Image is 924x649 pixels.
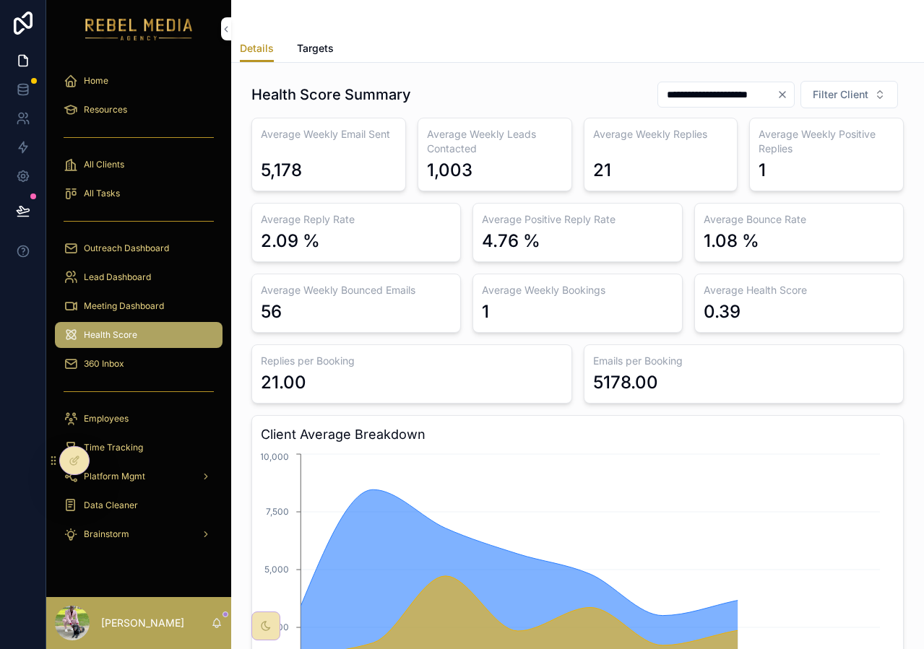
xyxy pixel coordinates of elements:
[759,159,766,182] div: 1
[593,371,658,394] div: 5178.00
[261,354,563,368] h3: Replies per Booking
[260,451,289,462] tspan: 10,000
[84,159,124,170] span: All Clients
[264,564,289,575] tspan: 5,000
[251,84,411,105] h1: Health Score Summary
[482,283,673,297] h3: Average Weekly Bookings
[55,521,223,547] a: Brainstorm
[84,104,127,116] span: Resources
[704,300,741,323] div: 0.39
[84,500,138,511] span: Data Cleaner
[261,283,452,297] h3: Average Weekly Bounced Emails
[55,180,223,206] a: All Tasks
[46,58,231,566] div: scrollable content
[85,17,193,40] img: App logo
[759,127,894,156] h3: Average Weekly Positive Replies
[55,152,223,178] a: All Clients
[261,212,452,227] h3: Average Reply Rate
[55,351,223,377] a: 360 Inbox
[261,424,894,445] h3: Client Average Breakdown
[261,371,306,394] div: 21.00
[593,127,729,141] h3: Average Weekly Replies
[261,127,397,141] h3: Average Weekly Email Sent
[240,41,274,56] span: Details
[482,230,540,253] div: 4.76 %
[55,406,223,432] a: Employees
[84,188,120,199] span: All Tasks
[84,413,129,424] span: Employees
[261,300,282,323] div: 56
[266,506,289,517] tspan: 7,500
[261,230,320,253] div: 2.09 %
[55,235,223,261] a: Outreach Dashboard
[240,35,274,63] a: Details
[482,212,673,227] h3: Average Positive Reply Rate
[55,492,223,518] a: Data Cleaner
[800,81,898,108] button: Select Button
[84,528,129,540] span: Brainstorm
[84,442,143,453] span: Time Tracking
[84,75,108,87] span: Home
[55,97,223,123] a: Resources
[704,212,894,227] h3: Average Bounce Rate
[704,283,894,297] h3: Average Health Score
[84,329,137,341] span: Health Score
[55,322,223,348] a: Health Score
[482,300,489,323] div: 1
[84,300,164,312] span: Meeting Dashboard
[704,230,759,253] div: 1.08 %
[813,87,868,102] span: Filter Client
[593,159,611,182] div: 21
[593,354,895,368] h3: Emails per Booking
[297,35,334,64] a: Targets
[55,264,223,290] a: Lead Dashboard
[777,89,794,100] button: Clear
[55,435,223,461] a: Time Tracking
[55,293,223,319] a: Meeting Dashboard
[84,243,169,254] span: Outreach Dashboard
[427,127,563,156] h3: Average Weekly Leads Contacted
[101,616,184,630] p: [PERSON_NAME]
[84,358,124,370] span: 360 Inbox
[55,463,223,489] a: Platform Mgmt
[261,159,302,182] div: 5,178
[84,271,151,283] span: Lead Dashboard
[427,159,472,182] div: 1,003
[297,41,334,56] span: Targets
[84,471,145,482] span: Platform Mgmt
[55,68,223,94] a: Home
